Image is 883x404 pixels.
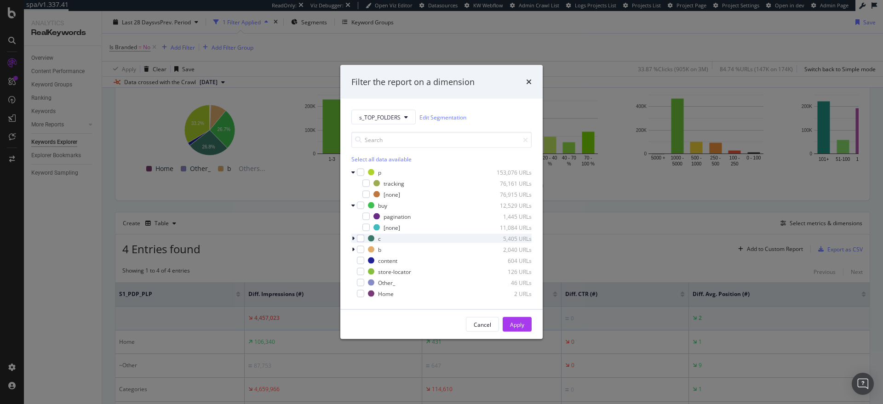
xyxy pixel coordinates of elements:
[852,373,874,395] div: Open Intercom Messenger
[384,190,400,198] div: [none]
[419,112,466,122] a: Edit Segmentation
[487,168,532,176] div: 153,076 URLs
[466,317,499,332] button: Cancel
[487,223,532,231] div: 11,084 URLs
[378,168,381,176] div: p
[378,279,395,286] div: Other_
[378,234,381,242] div: c
[384,212,411,220] div: pagination
[384,223,400,231] div: [none]
[526,76,532,88] div: times
[378,290,394,297] div: Home
[487,256,532,264] div: 604 URLs
[351,132,532,148] input: Search
[351,155,532,163] div: Select all data available
[359,113,401,121] span: s_TOP_FOLDERS
[378,267,411,275] div: store-locator
[510,320,524,328] div: Apply
[487,279,532,286] div: 46 URLs
[378,245,381,253] div: b
[378,256,397,264] div: content
[487,201,532,209] div: 12,529 URLs
[487,290,532,297] div: 2 URLs
[340,65,543,339] div: modal
[351,110,416,125] button: s_TOP_FOLDERS
[503,317,532,332] button: Apply
[378,201,387,209] div: buy
[487,190,532,198] div: 76,915 URLs
[487,245,532,253] div: 2,040 URLs
[351,76,475,88] div: Filter the report on a dimension
[474,320,491,328] div: Cancel
[384,179,404,187] div: tracking
[487,267,532,275] div: 126 URLs
[487,212,532,220] div: 1,445 URLs
[487,179,532,187] div: 76,161 URLs
[487,234,532,242] div: 5,405 URLs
